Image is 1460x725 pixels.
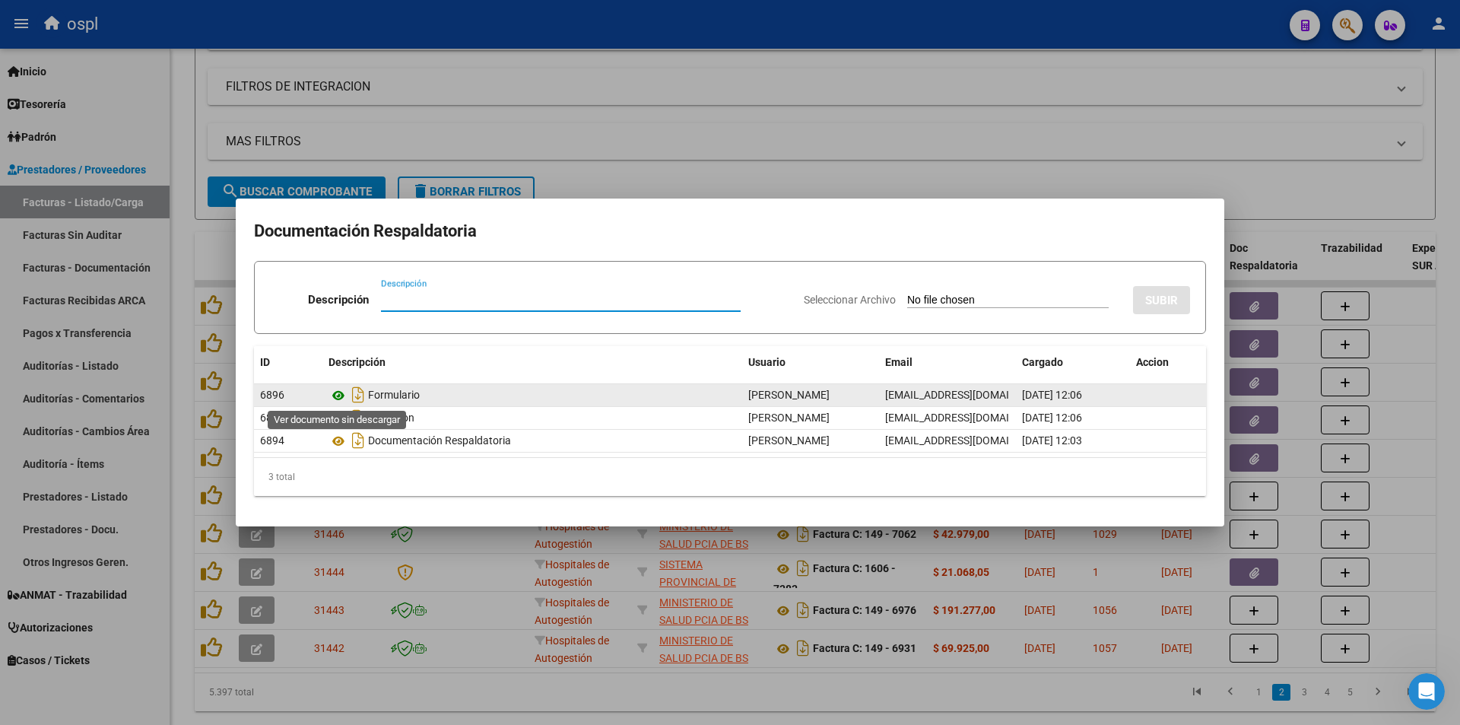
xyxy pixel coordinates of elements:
[348,405,368,430] i: Descargar documento
[254,217,1206,246] h2: Documentación Respaldatoria
[348,383,368,407] i: Descargar documento
[322,346,742,379] datatable-header-cell: Descripción
[1022,356,1063,368] span: Cargado
[748,389,830,401] span: [PERSON_NAME]
[1408,673,1445,710] iframe: Intercom live chat
[260,434,284,447] span: 6894
[748,434,830,447] span: [PERSON_NAME]
[748,412,830,424] span: [PERSON_NAME]
[1130,346,1206,379] datatable-header-cell: Accion
[1145,294,1178,307] span: SUBIR
[254,458,1206,496] div: 3 total
[1133,286,1190,314] button: SUBIR
[328,428,736,453] div: Documentación Respaldatoria
[328,405,736,430] div: Rendiciòn
[348,428,368,453] i: Descargar documento
[328,356,386,368] span: Descripción
[260,356,270,368] span: ID
[885,356,912,368] span: Email
[1022,412,1082,424] span: [DATE] 12:06
[260,389,284,401] span: 6896
[804,294,896,306] span: Seleccionar Archivo
[1022,434,1082,447] span: [DATE] 12:03
[260,412,284,424] span: 6895
[748,356,786,368] span: Usuario
[1022,389,1082,401] span: [DATE] 12:06
[885,389,1054,401] span: [EMAIL_ADDRESS][DOMAIN_NAME]
[1016,346,1130,379] datatable-header-cell: Cargado
[885,434,1054,447] span: [EMAIL_ADDRESS][DOMAIN_NAME]
[308,291,369,309] p: Descripción
[1136,356,1169,368] span: Accion
[328,383,736,407] div: Formulario
[254,346,322,379] datatable-header-cell: ID
[885,412,1054,424] span: [EMAIL_ADDRESS][DOMAIN_NAME]
[879,346,1016,379] datatable-header-cell: Email
[742,346,879,379] datatable-header-cell: Usuario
